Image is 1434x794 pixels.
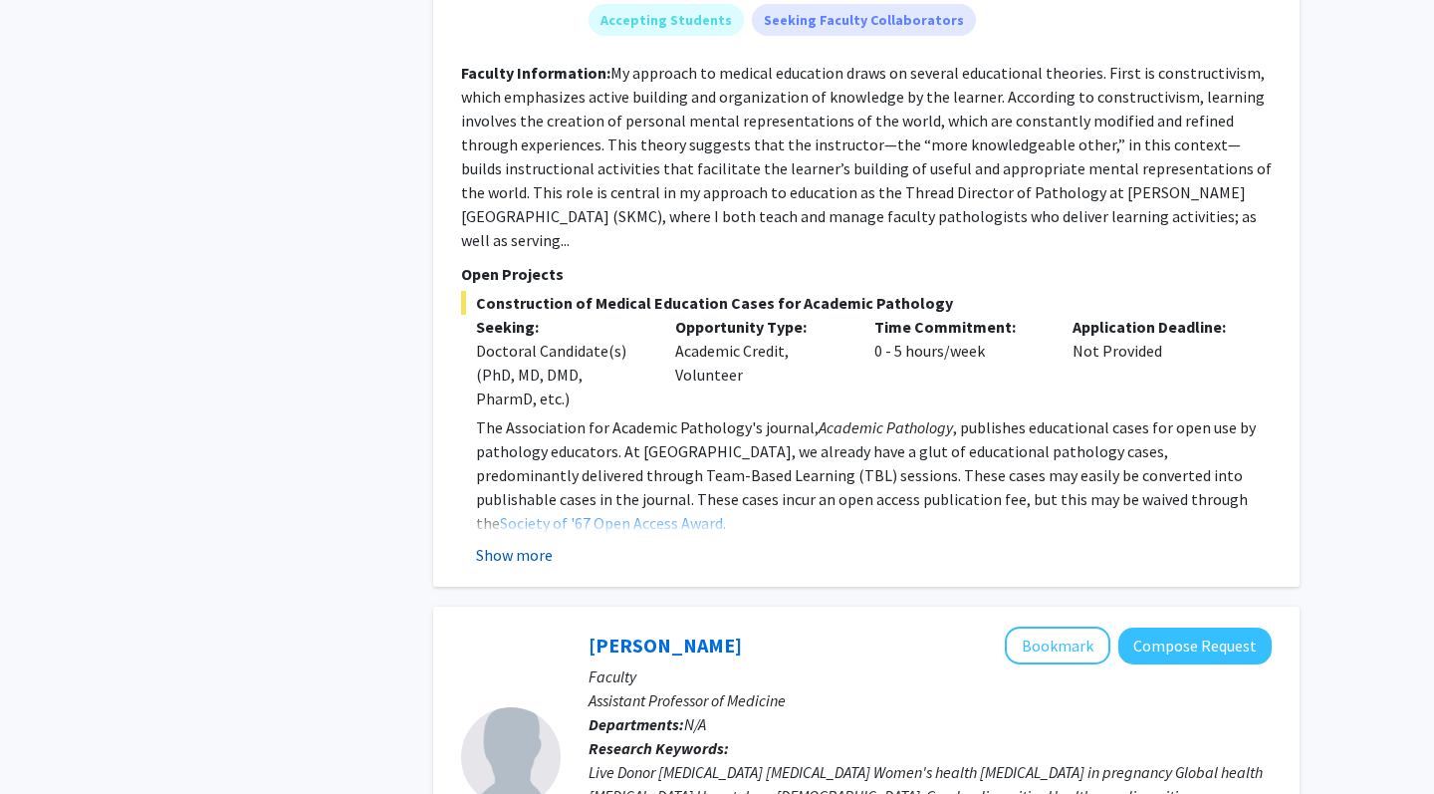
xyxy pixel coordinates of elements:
[589,738,729,758] b: Research Keywords:
[660,315,859,410] div: Academic Credit, Volunteer
[1058,315,1257,410] div: Not Provided
[476,339,645,410] div: Doctoral Candidate(s) (PhD, MD, DMD, PharmD, etc.)
[500,513,723,533] a: Society of '67 Open Access Award
[684,714,706,734] span: N/A
[476,543,553,567] button: Show more
[752,4,976,36] mat-chip: Seeking Faculty Collaborators
[1118,628,1272,664] button: Compose Request to Danielle Tholey
[461,291,1272,315] span: Construction of Medical Education Cases for Academic Pathology
[589,688,1272,712] p: Assistant Professor of Medicine
[589,714,684,734] b: Departments:
[461,63,1272,250] fg-read-more: My approach to medical education draws on several educational theories. First is constructivism, ...
[675,315,844,339] p: Opportunity Type:
[15,704,85,779] iframe: Chat
[874,315,1044,339] p: Time Commitment:
[1005,627,1110,664] button: Add Danielle Tholey to Bookmarks
[859,315,1059,410] div: 0 - 5 hours/week
[589,633,742,658] a: [PERSON_NAME]
[461,262,1272,286] p: Open Projects
[461,63,610,83] b: Faculty Information:
[1073,315,1242,339] p: Application Deadline:
[476,415,1272,535] p: The Association for Academic Pathology's journal, , publishes educational cases for open use by p...
[589,4,744,36] mat-chip: Accepting Students
[589,664,1272,688] p: Faculty
[819,417,953,437] em: Academic Pathology
[476,315,645,339] p: Seeking:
